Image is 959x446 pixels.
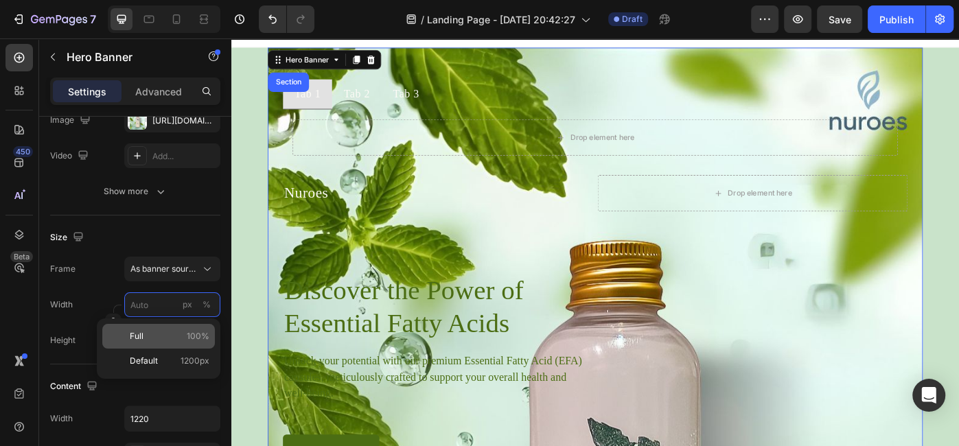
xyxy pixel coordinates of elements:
div: Hero Banner [58,18,113,30]
div: Add... [152,150,217,163]
div: px [183,298,192,311]
div: Content [50,377,100,396]
span: / [421,12,424,27]
div: Beta [10,251,33,262]
button: Publish [868,5,925,33]
p: Advanced [135,84,182,99]
button: Show more [50,179,220,204]
button: 7 [5,5,102,33]
div: % [203,298,211,311]
div: 450 [13,146,33,157]
button: As banner source [124,257,220,281]
button: % [179,296,196,313]
p: Unlock your potential with our premium Essential Fatty Acid (EFA) capsules, meticulously crafted ... [60,355,406,411]
div: [URL][DOMAIN_NAME] [152,115,217,127]
div: Undo/Redo [259,5,314,33]
span: Full [130,330,143,342]
div: Show more [104,185,167,198]
p: Hero Banner [67,49,183,65]
div: Video [50,147,91,165]
input: px% [124,292,220,317]
div: Size [50,228,86,247]
span: Default [130,355,158,367]
span: As banner source [130,263,198,275]
span: Landing Page - [DATE] 20:42:27 [427,12,575,27]
p: Settings [68,84,106,99]
div: Publish [879,12,914,27]
iframe: Design area [231,38,959,446]
div: Drop element here [384,106,457,117]
div: Section [47,45,82,54]
span: 1200px [181,355,209,367]
label: Width [50,298,73,311]
div: Drop element here [562,169,635,180]
span: 100% [187,330,209,342]
input: Auto [125,406,220,431]
span: Draft [622,13,643,25]
p: 7 [90,11,96,27]
h1: Discover the Power of Essential Fatty Acids [58,266,408,342]
div: Image [50,111,93,130]
button: Save [817,5,862,33]
div: Open Intercom Messenger [912,379,945,412]
label: Height [50,334,76,347]
div: Width [50,412,73,425]
button: px [198,296,215,313]
label: Frame [50,263,76,275]
h2: Nuroes [58,163,409,187]
span: Save [829,14,851,25]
